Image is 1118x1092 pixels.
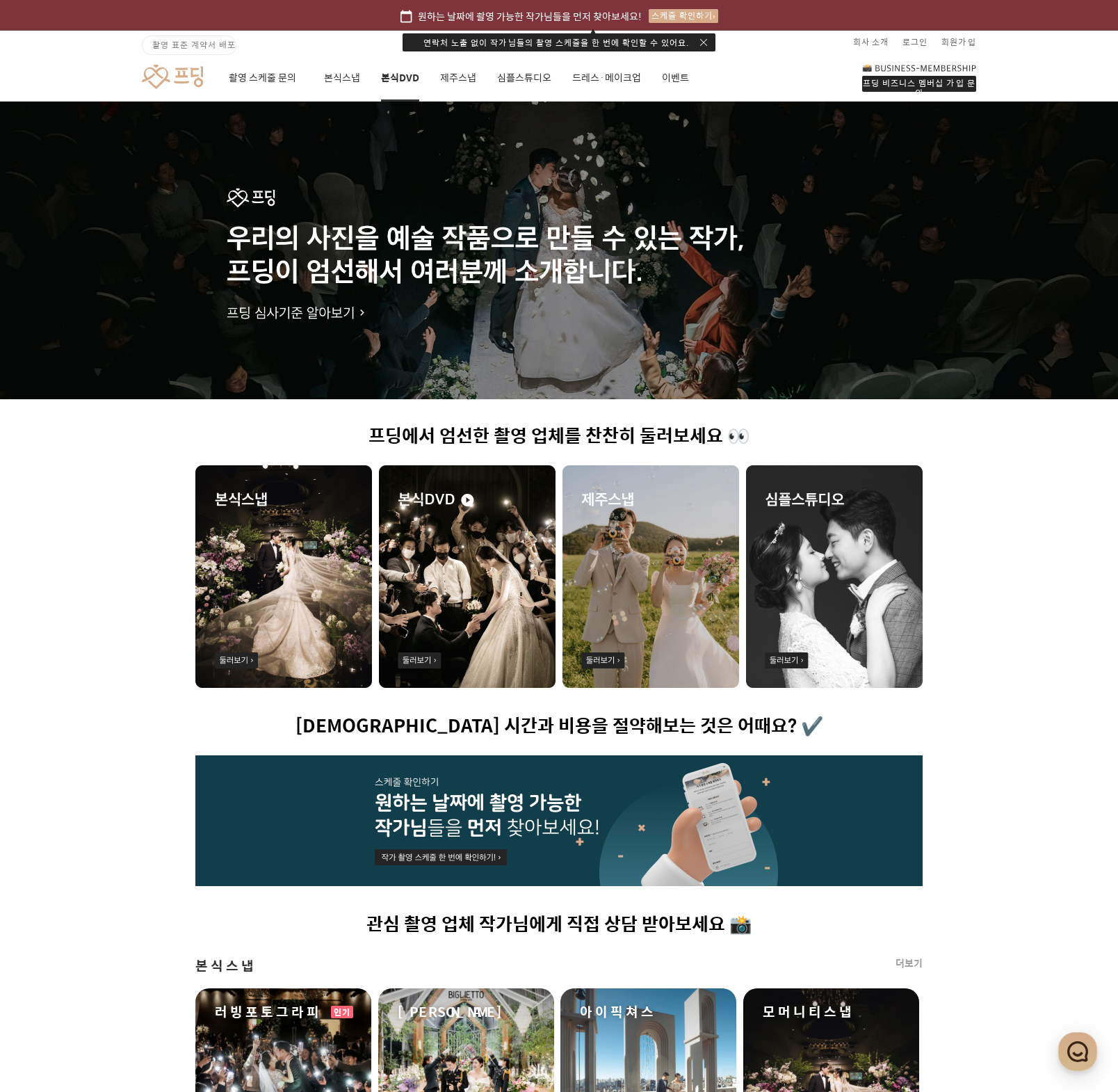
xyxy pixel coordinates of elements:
a: 본식스냅 [324,54,360,102]
span: 원하는 날짜에 촬영 가능한 작가님들을 먼저 찾아보세요! [418,8,642,24]
div: 연락처 노출 없이 작가님들의 촬영 스케줄을 한 번에 확인할 수 있어요. [403,33,715,51]
a: 회원가입 [941,31,976,53]
a: 심플스튜디오 [497,54,551,102]
a: 설정 [179,441,267,476]
div: 스케줄 확인하기 [649,9,718,23]
a: 제주스냅 [440,54,476,102]
div: 프딩 비즈니스 멤버십 가입 문의 [862,76,976,92]
span: 홈 [44,462,52,473]
h1: [DEMOGRAPHIC_DATA] 시간과 비용을 절약해보는 것은 어때요? ✔️ [195,716,923,737]
span: 본식스냅 [195,956,257,976]
a: 프딩 비즈니스 멤버십 가입 문의 [862,63,976,92]
a: 로그인 [902,31,927,53]
a: 드레스·메이크업 [572,54,641,102]
span: 러빙포토그라피 [215,1002,321,1022]
span: 대화 [127,463,144,474]
span: 촬영 표준 계약서 배포 [152,38,236,51]
div: 인기 [331,1006,353,1018]
a: 홈 [4,441,92,476]
a: 본식DVD [381,54,419,102]
span: 모머니티스냅 [763,1002,854,1022]
a: 촬영 스케줄 문의 [229,54,303,102]
a: 이벤트 [662,54,689,102]
a: 회사 소개 [853,31,889,53]
a: 더보기 [896,956,923,970]
span: [PERSON_NAME] [398,1002,502,1022]
a: 대화 [92,441,179,476]
span: 설정 [215,462,232,473]
a: 촬영 표준 계약서 배포 [142,35,236,55]
span: 아이픽쳐스 [580,1002,656,1022]
h1: 프딩에서 엄선한 촬영 업체를 찬찬히 둘러보세요 👀 [195,426,923,447]
h1: 관심 촬영 업체 작가님에게 직접 상담 받아보세요 📸 [195,914,923,936]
